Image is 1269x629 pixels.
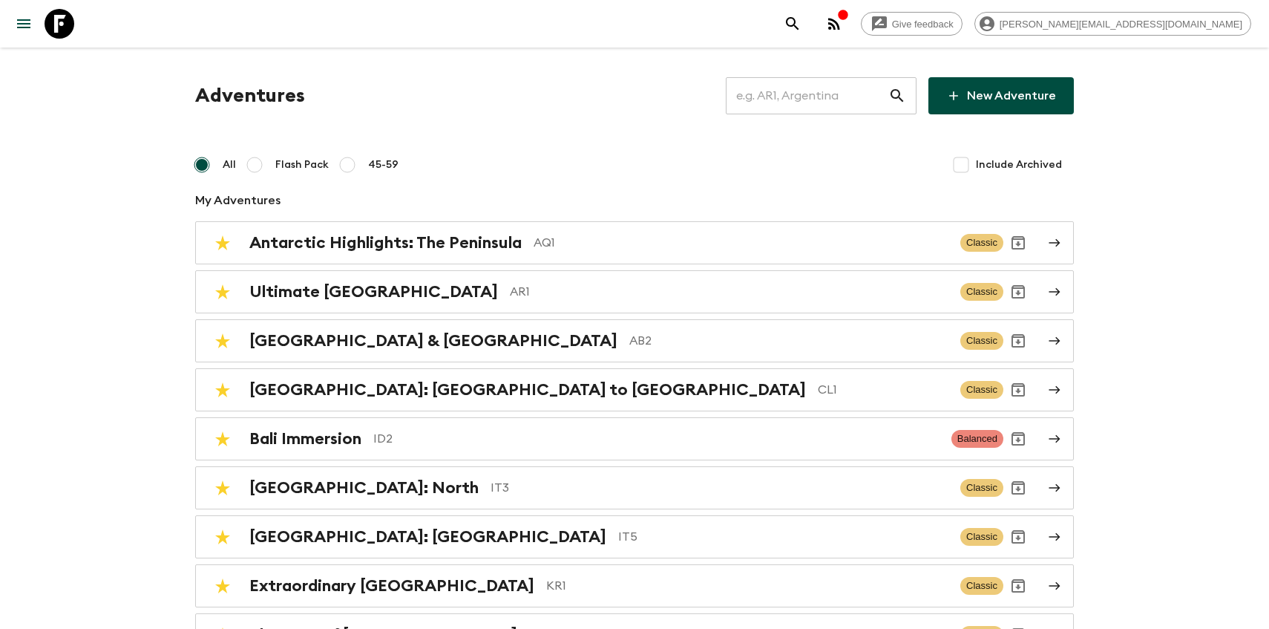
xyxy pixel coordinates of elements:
p: IT5 [618,528,948,546]
p: ID2 [373,430,940,448]
span: Classic [960,528,1003,546]
button: menu [9,9,39,39]
button: Archive [1003,326,1033,356]
span: Classic [960,381,1003,399]
span: Classic [960,283,1003,301]
span: Balanced [951,430,1003,448]
a: [GEOGRAPHIC_DATA] & [GEOGRAPHIC_DATA]AB2ClassicArchive [195,319,1074,362]
a: Ultimate [GEOGRAPHIC_DATA]AR1ClassicArchive [195,270,1074,313]
span: Give feedback [884,19,962,30]
h2: [GEOGRAPHIC_DATA]: [GEOGRAPHIC_DATA] [249,527,606,547]
span: Include Archived [976,157,1062,172]
p: AR1 [510,283,948,301]
p: IT3 [491,479,948,497]
p: AB2 [629,332,948,350]
input: e.g. AR1, Argentina [726,75,888,117]
a: [GEOGRAPHIC_DATA]: NorthIT3ClassicArchive [195,466,1074,509]
h1: Adventures [195,81,305,111]
span: Classic [960,577,1003,595]
span: Classic [960,479,1003,497]
button: Archive [1003,375,1033,405]
button: Archive [1003,473,1033,503]
p: KR1 [546,577,948,595]
h2: Extraordinary [GEOGRAPHIC_DATA] [249,576,534,596]
a: [GEOGRAPHIC_DATA]: [GEOGRAPHIC_DATA] to [GEOGRAPHIC_DATA]CL1ClassicArchive [195,368,1074,411]
button: Archive [1003,424,1033,454]
a: Antarctic Highlights: The PeninsulaAQ1ClassicArchive [195,221,1074,264]
h2: Antarctic Highlights: The Peninsula [249,233,522,252]
a: Extraordinary [GEOGRAPHIC_DATA]KR1ClassicArchive [195,564,1074,607]
a: New Adventure [928,77,1074,114]
p: CL1 [818,381,948,399]
a: Bali ImmersionID2BalancedArchive [195,417,1074,460]
h2: Bali Immersion [249,429,361,449]
button: Archive [1003,571,1033,601]
p: My Adventures [195,192,1074,209]
button: Archive [1003,522,1033,552]
a: Give feedback [861,12,963,36]
h2: Ultimate [GEOGRAPHIC_DATA] [249,282,498,302]
h2: [GEOGRAPHIC_DATA]: [GEOGRAPHIC_DATA] to [GEOGRAPHIC_DATA] [249,380,806,400]
button: Archive [1003,228,1033,258]
span: [PERSON_NAME][EMAIL_ADDRESS][DOMAIN_NAME] [991,19,1250,30]
span: Flash Pack [275,157,329,172]
h2: [GEOGRAPHIC_DATA] & [GEOGRAPHIC_DATA] [249,331,617,351]
p: AQ1 [534,234,948,252]
span: Classic [960,332,1003,350]
button: Archive [1003,277,1033,307]
span: All [223,157,236,172]
button: search adventures [778,9,807,39]
a: [GEOGRAPHIC_DATA]: [GEOGRAPHIC_DATA]IT5ClassicArchive [195,515,1074,558]
span: Classic [960,234,1003,252]
span: 45-59 [368,157,399,172]
div: [PERSON_NAME][EMAIL_ADDRESS][DOMAIN_NAME] [974,12,1251,36]
h2: [GEOGRAPHIC_DATA]: North [249,478,479,498]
